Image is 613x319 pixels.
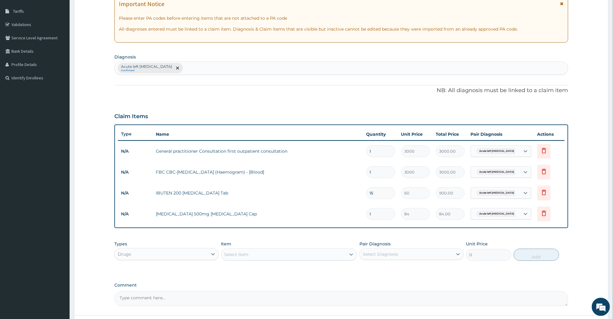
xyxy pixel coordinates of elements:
[363,251,398,257] div: Select Diagnosis
[118,167,153,178] td: N/A
[153,166,363,178] td: FBC CBC-[MEDICAL_DATA] (Haemogram) - [Blood]
[121,64,172,69] p: Acute left [MEDICAL_DATA]
[466,241,488,247] label: Unit Price
[398,128,433,140] th: Unit Price
[114,54,136,60] label: Diagnosis
[433,128,468,140] th: Total Price
[468,128,534,140] th: Pair Diagnosis
[118,251,131,257] div: Drugs
[118,128,153,140] th: Type
[99,3,114,18] div: Minimize live chat window
[114,113,148,120] h3: Claim Items
[477,148,517,154] span: Acute left [MEDICAL_DATA]
[534,128,565,140] th: Actions
[477,169,517,175] span: Acute left [MEDICAL_DATA]
[118,208,153,220] td: N/A
[175,65,180,71] span: remove selection option
[359,241,391,247] label: Pair Diagnosis
[118,146,153,157] td: N/A
[121,69,172,72] small: Confirmed
[153,145,363,157] td: General practitioner Consultation first outpatient consultation
[114,241,127,247] label: Types
[11,30,25,45] img: d_794563401_company_1708531726252_794563401
[153,187,363,199] td: IBUTEN 200 [MEDICAL_DATA] Tab
[119,15,563,21] p: Please enter PA codes before entering items that are not attached to a PA code
[363,128,398,140] th: Quantity
[114,283,568,288] label: Comment
[153,128,363,140] th: Name
[225,251,249,258] div: Select Item
[13,8,24,14] span: Tariffs
[114,87,568,95] p: NB: All diagnosis must be linked to a claim item
[3,165,115,187] textarea: Type your message and hit 'Enter'
[119,26,563,32] p: All diagnoses entered must be linked to a claim item. Diagnosis & Claim Items that are visible bu...
[118,188,153,199] td: N/A
[153,208,363,220] td: [MEDICAL_DATA] 500mg [MEDICAL_DATA] Cap
[477,190,517,196] span: Acute left [MEDICAL_DATA]
[514,249,559,261] button: Add
[119,1,164,7] h1: Important Notice
[35,76,84,138] span: We're online!
[477,211,517,217] span: Acute left [MEDICAL_DATA]
[221,241,231,247] label: Item
[31,34,102,42] div: Chat with us now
